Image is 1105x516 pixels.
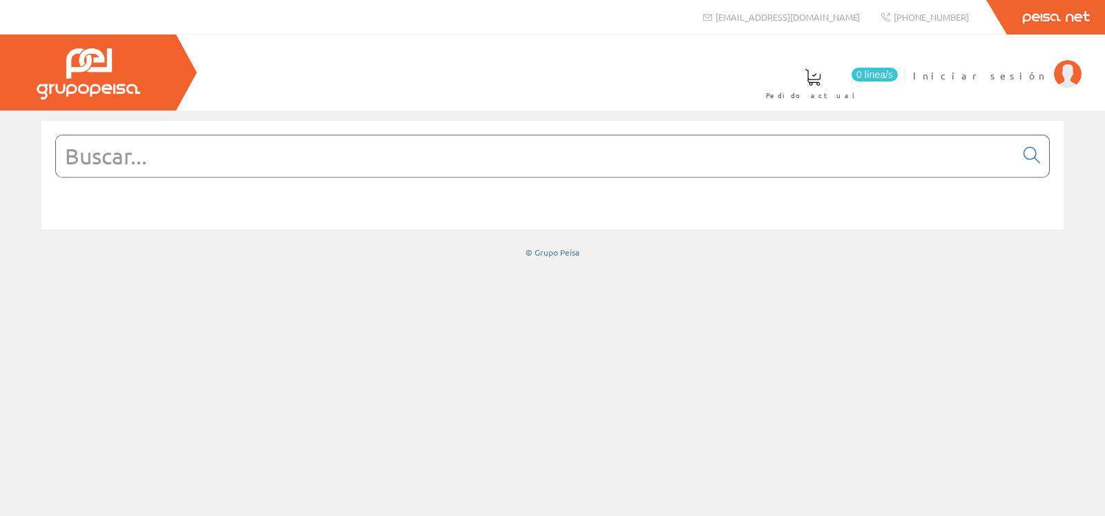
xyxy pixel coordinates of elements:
[37,48,140,99] img: Grupo Peisa
[852,68,898,82] span: 0 línea/s
[715,11,860,23] span: [EMAIL_ADDRESS][DOMAIN_NAME]
[913,57,1082,70] a: Iniciar sesión
[41,247,1064,258] div: © Grupo Peisa
[913,68,1047,82] span: Iniciar sesión
[894,11,969,23] span: [PHONE_NUMBER]
[766,88,860,102] span: Pedido actual
[56,135,1015,177] input: Buscar...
